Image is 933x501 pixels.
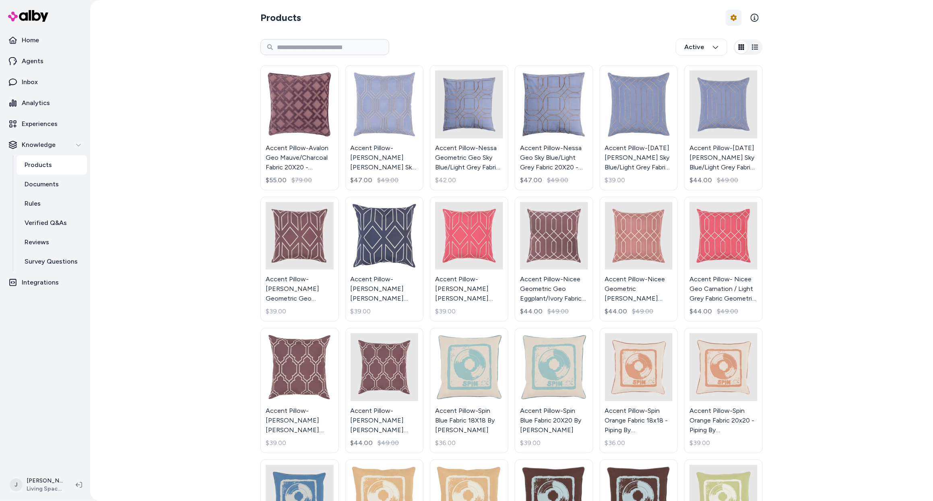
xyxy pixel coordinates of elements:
a: Accent Pillow-Nora Geo Fabric Eggplant/Ivory 18X18 - Geometric By SuryaAccent Pillow-[PERSON_NAME... [345,197,424,322]
a: Inbox [3,72,87,92]
p: Documents [25,179,59,189]
span: Living Spaces [27,485,63,493]
p: Survey Questions [25,257,78,266]
a: Analytics [3,93,87,113]
a: Accent Pillow-Spin Orange Fabric 20x20 - Piping By SuryaAccent Pillow-Spin Orange Fabric 20x20 - ... [684,328,763,453]
a: Experiences [3,114,87,134]
p: Rules [25,199,41,208]
button: Knowledge [3,135,87,155]
a: Accent Pillow-Spin Blue Fabric 20X20 By SuryaAccent Pillow-Spin Blue Fabric 20X20 By [PERSON_NAME... [515,328,593,453]
a: Accent Pillow-Spin Blue Fabric 18X18 By SuryaAccent Pillow-Spin Blue Fabric 18X18 By [PERSON_NAME... [430,328,508,453]
p: Reviews [25,237,49,247]
a: Accent Pillow-Spin Orange Fabric 18x18 - Piping By SuryaAccent Pillow-Spin Orange Fabric 18x18 - ... [600,328,678,453]
a: Accent Pillow-Nessa Geometric Geo Sky Blue/Light Grey Fabric 18X18 By SuryaAccent Pillow-Nessa Ge... [430,65,508,190]
a: Agents [3,52,87,71]
a: Accent Pillow-Avalon Geo Mauve/Charcoal Fabric 20X20 - Geometric By SuryaAccent Pillow-Avalon Geo... [260,65,339,190]
p: Verified Q&As [25,218,67,228]
p: Agents [22,56,43,66]
p: Inbox [22,77,38,87]
a: Rules [17,194,87,213]
img: alby Logo [8,10,48,22]
a: Accent Pillow-Nessa Geo Sky Blue/Light Grey Fabric 20X20 - Geometric By SuryaAccent Pillow-Nessa ... [515,65,593,190]
a: Home [3,31,87,50]
a: Verified Q&As [17,213,87,233]
a: Accent Pillow-Norinne Geo Fabric Mauve/Light Grey 18X18 - Geometric By SuryaAccent Pillow-[PERSON... [260,328,339,453]
h2: Products [260,11,301,24]
a: Accent Pillow-Natalie Geo Sky Blue/Light Grey Fabric 20X20 - Geometric By SuryaAccent Pillow-[PER... [345,65,424,190]
a: Reviews [17,233,87,252]
p: Integrations [22,278,59,287]
a: Accent Pillow- Nicee Geo Carnation / Light Grey Fabric Geometric 20X20 By SuryaAccent Pillow- Nic... [684,197,763,322]
p: Knowledge [22,140,56,150]
a: Products [17,155,87,175]
button: Active [676,39,727,56]
span: J [10,478,23,491]
button: J[PERSON_NAME]Living Spaces [5,472,69,498]
a: Accent Pillow- Nora Geo Carnation / Light Grey Fabric Geometric 18X18 By SuryaAccent Pillow- [PER... [430,197,508,322]
a: Accent Pillow-Noel Geo Sky Blue/Light Grey Fabric 18X18 - Geometric By SuryaAccent Pillow-[DATE][... [600,65,678,190]
p: Analytics [22,98,50,108]
a: Integrations [3,273,87,292]
a: Accent Pillow-Nora Geometric Geo Eggplant/Ivory Fabric 18X18 By SuryaAccent Pillow-[PERSON_NAME] ... [260,197,339,322]
p: Home [22,35,39,45]
a: Accent Pillow-Nicee Geometric Geo Rose Beige Fabric 20x20 By SuryaAccent Pillow-Nicee Geometric [... [600,197,678,322]
a: Documents [17,175,87,194]
p: Products [25,160,52,170]
a: Accent Pillow-Norinne Geo Mauve/Light Grey Fabric Geometric 20x20 By SuryaAccent Pillow-[PERSON_N... [345,328,424,453]
a: Accent Pillow-Nicee Geometric Geo Eggplant/Ivory Fabric 20x20 By SuryaAccent Pillow-Nicee Geometr... [515,197,593,322]
p: [PERSON_NAME] [27,477,63,485]
a: Survey Questions [17,252,87,271]
p: Experiences [22,119,58,129]
a: Accent Pillow-Noel Geo Sky Blue/Light Grey Fabric Geometric 20x20 By SuryaAccent Pillow-[DATE][PE... [684,65,763,190]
